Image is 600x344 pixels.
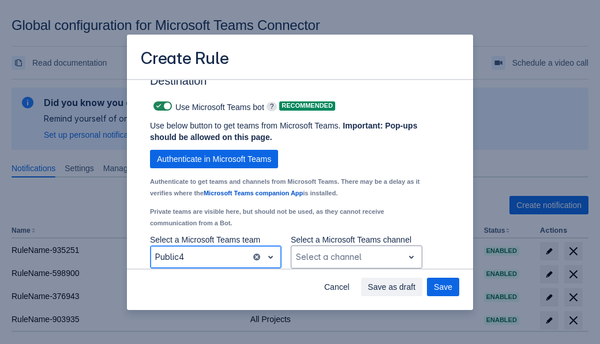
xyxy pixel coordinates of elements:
[361,278,423,296] button: Save as draft
[141,48,229,71] h3: Create Rule
[324,278,350,296] span: Cancel
[368,278,416,296] span: Save as draft
[150,74,441,92] h3: Destination
[204,190,303,196] a: Microsoft Teams companion App
[150,234,282,245] p: Select a Microsoft Teams team
[150,150,278,168] button: Authenticate in Microsoft Teams
[157,150,271,168] span: Authenticate in Microsoft Teams
[279,103,335,109] span: Recommended
[150,178,419,196] small: Authenticate to get teams and channels from Microsoft Teams. There may be a delay as it verifies ...
[404,250,418,264] span: open
[317,278,357,296] button: Cancel
[252,252,261,262] button: clear
[150,120,422,143] p: Use below button to get teams from Microsoft Teams.
[150,208,384,226] small: Private teams are visible here, but should not be used, as they cannot receive communication from...
[267,102,277,111] span: ?
[150,98,264,114] div: Use Microsoft Teams bot
[434,278,452,296] span: Save
[291,234,422,245] p: Select a Microsoft Teams channel
[264,250,277,264] span: open
[127,79,473,270] div: Scrollable content
[427,278,459,296] button: Save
